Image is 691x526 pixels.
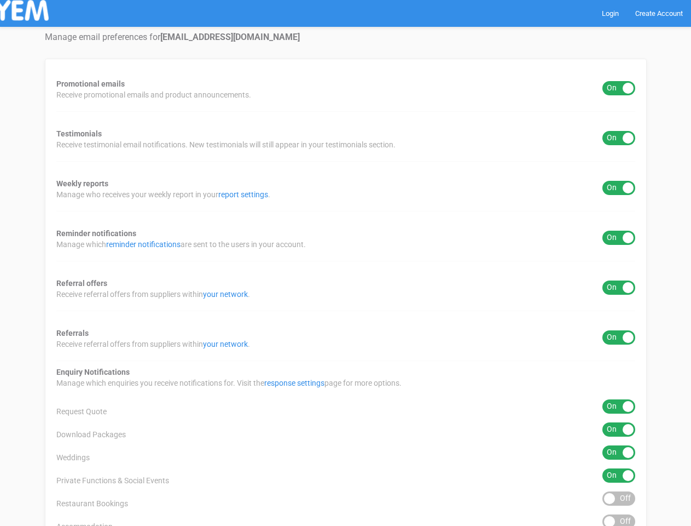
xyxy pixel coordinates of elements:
[56,129,102,138] strong: Testimonials
[56,475,169,486] span: Private Functions & Social Events
[56,498,128,509] span: Restaurant Bookings
[56,179,108,188] strong: Weekly reports
[56,378,402,388] span: Manage which enquiries you receive notifications for. Visit the page for more options.
[56,239,306,250] span: Manage which are sent to the users in your account.
[56,452,90,463] span: Weddings
[45,32,647,42] h4: Manage email preferences for
[264,379,324,387] a: response settings
[56,89,251,100] span: Receive promotional emails and product announcements.
[106,240,181,249] a: reminder notifications
[56,339,250,350] span: Receive referral offers from suppliers within .
[56,279,107,288] strong: Referral offers
[56,289,250,300] span: Receive referral offers from suppliers within .
[56,368,130,376] strong: Enquiry Notifications
[56,329,89,338] strong: Referrals
[56,189,270,200] span: Manage who receives your weekly report in your .
[160,32,300,42] strong: [EMAIL_ADDRESS][DOMAIN_NAME]
[203,290,248,299] a: your network
[56,139,396,150] span: Receive testimonial email notifications. New testimonials will still appear in your testimonials ...
[56,406,107,417] span: Request Quote
[56,79,125,88] strong: Promotional emails
[203,340,248,348] a: your network
[56,429,126,440] span: Download Packages
[56,229,136,238] strong: Reminder notifications
[218,190,268,199] a: report settings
